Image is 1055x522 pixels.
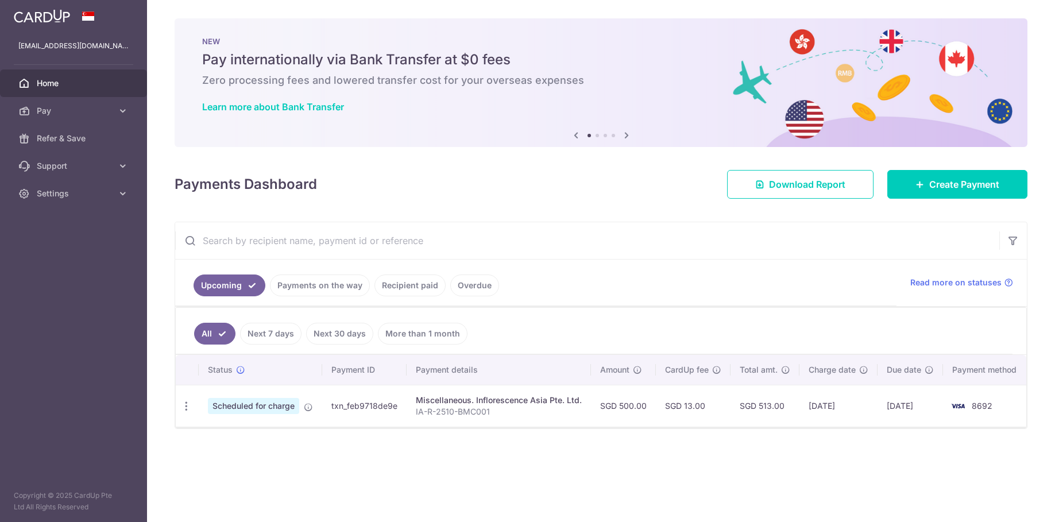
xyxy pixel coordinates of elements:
a: All [194,323,235,345]
span: Read more on statuses [910,277,1002,288]
a: Upcoming [194,274,265,296]
th: Payment details [407,355,591,385]
td: [DATE] [878,385,943,427]
span: 8692 [972,401,992,411]
a: Create Payment [887,170,1027,199]
span: Settings [37,188,113,199]
span: Due date [887,364,921,376]
span: Total amt. [740,364,778,376]
span: CardUp fee [665,364,709,376]
td: txn_feb9718de9e [322,385,407,427]
a: Recipient paid [374,274,446,296]
div: Miscellaneous. Inflorescence Asia Pte. Ltd. [416,395,582,406]
a: Overdue [450,274,499,296]
a: Next 30 days [306,323,373,345]
a: Download Report [727,170,874,199]
span: Create Payment [929,177,999,191]
p: NEW [202,37,1000,46]
td: SGD 13.00 [656,385,731,427]
h5: Pay internationally via Bank Transfer at $0 fees [202,51,1000,69]
h4: Payments Dashboard [175,174,317,195]
span: Download Report [769,177,845,191]
span: Scheduled for charge [208,398,299,414]
h6: Zero processing fees and lowered transfer cost for your overseas expenses [202,74,1000,87]
span: Support [37,160,113,172]
a: More than 1 month [378,323,467,345]
img: Bank Card [946,399,969,413]
span: Amount [600,364,629,376]
th: Payment method [943,355,1030,385]
a: Learn more about Bank Transfer [202,101,344,113]
th: Payment ID [322,355,407,385]
span: Refer & Save [37,133,113,144]
a: Read more on statuses [910,277,1013,288]
td: SGD 500.00 [591,385,656,427]
p: [EMAIL_ADDRESS][DOMAIN_NAME] [18,40,129,52]
span: Home [37,78,113,89]
a: Next 7 days [240,323,302,345]
span: Pay [37,105,113,117]
img: CardUp [14,9,70,23]
p: IA-R-2510-BMC001 [416,406,582,417]
td: [DATE] [799,385,878,427]
span: Charge date [809,364,856,376]
td: SGD 513.00 [731,385,799,427]
img: Bank transfer banner [175,18,1027,147]
span: Status [208,364,233,376]
a: Payments on the way [270,274,370,296]
input: Search by recipient name, payment id or reference [175,222,999,259]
